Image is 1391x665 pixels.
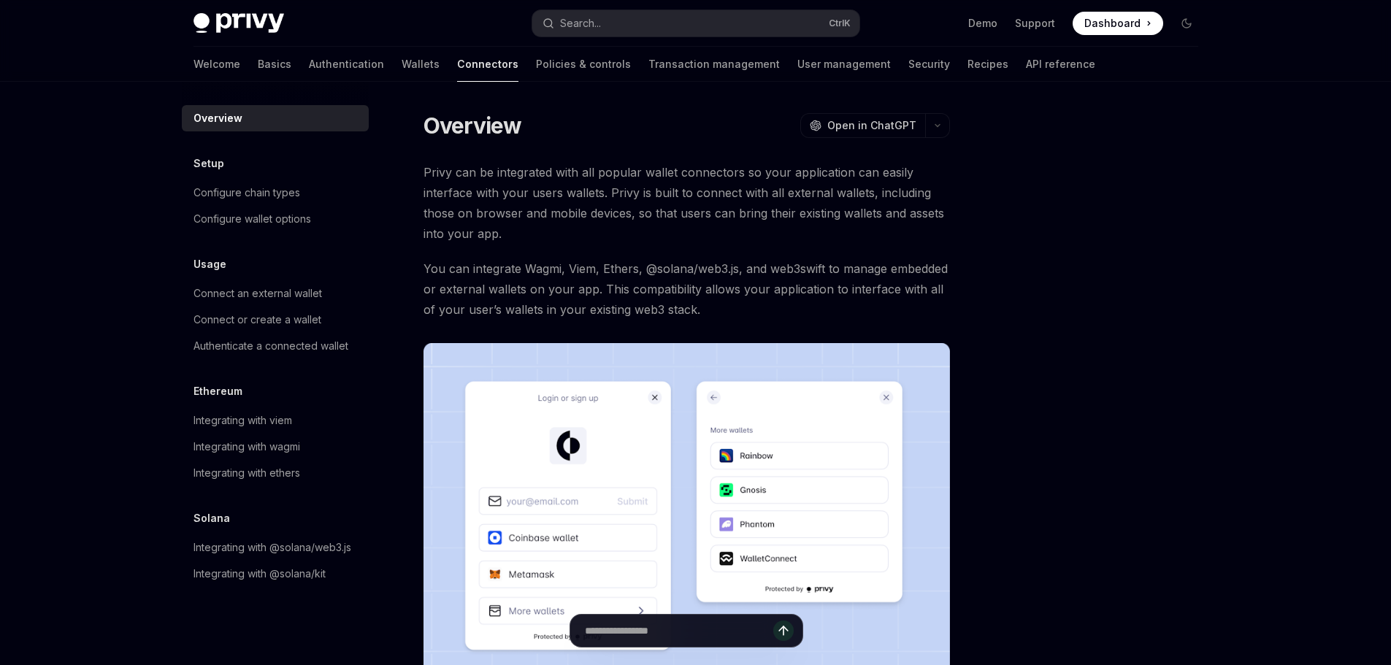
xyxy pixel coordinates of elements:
span: Privy can be integrated with all popular wallet connectors so your application can easily interfa... [424,162,950,244]
div: Configure wallet options [193,210,311,228]
span: Ctrl K [829,18,851,29]
div: Integrating with viem [193,412,292,429]
span: Open in ChatGPT [827,118,916,133]
a: Demo [968,16,997,31]
a: Integrating with @solana/web3.js [182,534,369,561]
div: Connect or create a wallet [193,311,321,328]
input: Ask a question... [585,615,773,647]
a: Basics [258,47,291,82]
a: Authentication [309,47,384,82]
h5: Usage [193,255,226,273]
img: dark logo [193,13,284,34]
div: Integrating with ethers [193,464,300,482]
div: Authenticate a connected wallet [193,337,348,355]
a: Configure wallet options [182,206,369,232]
span: You can integrate Wagmi, Viem, Ethers, @solana/web3.js, and web3swift to manage embedded or exter... [424,258,950,320]
div: Integrating with wagmi [193,438,300,455]
div: Search... [560,15,601,32]
div: Integrating with @solana/web3.js [193,539,351,556]
button: Send message [773,620,794,641]
a: Integrating with viem [182,407,369,434]
a: Transaction management [648,47,780,82]
span: Dashboard [1084,16,1141,31]
a: Policies & controls [536,47,631,82]
button: Search...CtrlK [532,10,859,36]
a: Connectors [457,47,518,82]
h5: Solana [193,510,230,527]
div: Connect an external wallet [193,285,322,302]
a: Recipes [967,47,1008,82]
button: Toggle dark mode [1175,12,1198,35]
a: Support [1015,16,1055,31]
h5: Ethereum [193,383,242,400]
a: Welcome [193,47,240,82]
div: Integrating with @solana/kit [193,565,326,583]
a: Integrating with @solana/kit [182,561,369,587]
a: Integrating with ethers [182,460,369,486]
a: User management [797,47,891,82]
a: Authenticate a connected wallet [182,333,369,359]
h5: Setup [193,155,224,172]
a: Wallets [402,47,440,82]
a: Connect or create a wallet [182,307,369,333]
h1: Overview [424,112,522,139]
div: Configure chain types [193,184,300,201]
a: API reference [1026,47,1095,82]
div: Overview [193,109,242,127]
a: Integrating with wagmi [182,434,369,460]
a: Connect an external wallet [182,280,369,307]
button: Open in ChatGPT [800,113,925,138]
a: Configure chain types [182,180,369,206]
a: Dashboard [1073,12,1163,35]
a: Overview [182,105,369,131]
a: Security [908,47,950,82]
